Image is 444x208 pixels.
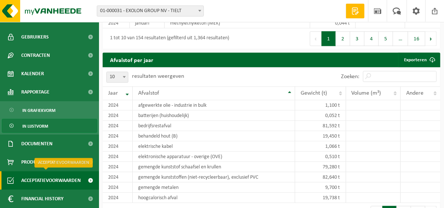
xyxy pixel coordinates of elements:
[398,53,440,67] a: Exporteren
[103,53,161,67] h2: Afvalstof per jaar
[295,193,346,203] td: 19,738 t
[295,131,346,142] td: 19,450 t
[301,91,327,96] span: Gewicht (t)
[107,72,128,83] span: 10
[133,152,295,162] td: elektronische apparatuur - overige (OVE)
[97,6,203,16] span: 01-000031 - EXOLON GROUP NV - TIELT
[295,101,346,111] td: 1,100 t
[103,162,133,172] td: 2024
[22,103,55,117] span: In grafiekvorm
[295,162,346,172] td: 79,280 t
[295,142,346,152] td: 1,066 t
[103,121,133,131] td: 2024
[103,131,133,142] td: 2024
[2,119,97,133] a: In lijstvorm
[350,32,364,46] button: 3
[138,91,159,96] span: Afvalstof
[103,111,133,121] td: 2024
[295,152,346,162] td: 0,510 t
[322,32,336,46] button: 1
[21,83,49,101] span: Rapportage
[133,142,295,152] td: elektrische kabel
[108,91,118,96] span: Jaar
[133,172,295,183] td: gemengde kunststoffen (niet-recycleerbaar), exclusief PVC
[425,32,437,46] button: Next
[341,74,359,80] label: Zoeken:
[310,32,322,46] button: Previous
[165,18,310,29] td: methylethylketon (MEK)
[103,193,133,203] td: 2024
[103,101,133,111] td: 2024
[295,121,346,131] td: 81,592 t
[133,193,295,203] td: hoogcalorisch afval
[133,121,295,131] td: bedrijfsrestafval
[2,103,97,117] a: In grafiekvorm
[21,190,63,208] span: Financial History
[106,72,128,83] span: 10
[133,101,295,111] td: afgewerkte olie - industrie in bulk
[133,111,295,121] td: batterijen (huishoudelijk)
[133,183,295,193] td: gemengde metalen
[22,119,48,133] span: In lijstvorm
[406,91,423,96] span: Andere
[310,18,356,29] td: 0,044 t
[295,172,346,183] td: 82,640 t
[132,74,184,80] label: resultaten weergeven
[21,65,44,83] span: Kalender
[103,152,133,162] td: 2024
[408,32,425,46] button: 16
[336,32,350,46] button: 2
[133,131,295,142] td: behandeld hout (B)
[364,32,379,46] button: 4
[103,142,133,152] td: 2024
[21,153,55,171] span: Product Shop
[295,183,346,193] td: 9,700 t
[106,32,229,45] div: 1 tot 10 van 154 resultaten (gefilterd uit 1,364 resultaten)
[133,162,295,172] td: gemengde kunststof schaafsel en krullen
[21,46,50,65] span: Contracten
[103,183,133,193] td: 2024
[21,28,49,46] span: Gebruikers
[295,111,346,121] td: 0,052 t
[130,18,165,29] td: januari
[103,18,130,29] td: 2024
[393,32,408,46] span: …
[352,91,381,96] span: Volume (m³)
[21,171,81,190] span: Acceptatievoorwaarden
[21,135,52,153] span: Documenten
[97,6,204,17] span: 01-000031 - EXOLON GROUP NV - TIELT
[379,32,393,46] button: 5
[103,172,133,183] td: 2024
